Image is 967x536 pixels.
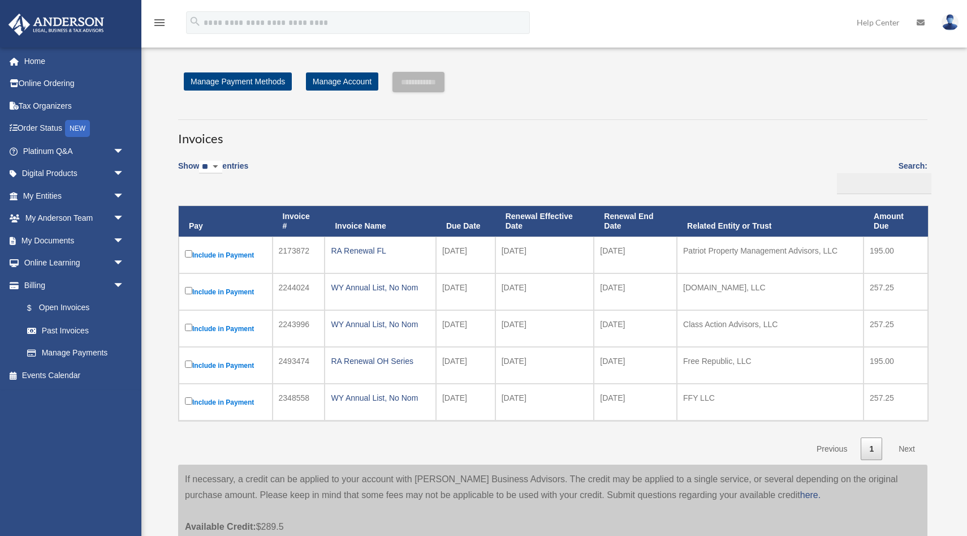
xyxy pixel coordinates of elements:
[185,395,266,409] label: Include in Payment
[861,438,882,461] a: 1
[8,207,141,230] a: My Anderson Teamarrow_drop_down
[594,384,677,421] td: [DATE]
[495,237,594,273] td: [DATE]
[436,310,495,347] td: [DATE]
[185,397,192,405] input: Include in Payment
[153,20,166,29] a: menu
[184,72,292,91] a: Manage Payment Methods
[273,273,325,310] td: 2244024
[8,72,141,95] a: Online Ordering
[8,274,136,297] a: Billingarrow_drop_down
[8,50,141,72] a: Home
[8,162,141,185] a: Digital Productsarrow_drop_down
[8,364,141,387] a: Events Calendar
[8,117,141,140] a: Order StatusNEW
[185,321,266,336] label: Include in Payment
[436,237,495,273] td: [DATE]
[273,384,325,421] td: 2348558
[113,274,136,297] span: arrow_drop_down
[113,185,136,208] span: arrow_drop_down
[8,185,141,207] a: My Entitiesarrow_drop_down
[436,273,495,310] td: [DATE]
[495,310,594,347] td: [DATE]
[113,207,136,230] span: arrow_drop_down
[677,237,864,273] td: Patriot Property Management Advisors, LLC
[16,319,136,342] a: Past Invoices
[331,280,429,295] div: WY Annual List, No Nom
[495,384,594,421] td: [DATE]
[594,206,677,237] th: Renewal End Date: activate to sort column ascending
[677,273,864,310] td: [DOMAIN_NAME], LLC
[8,140,141,162] a: Platinum Q&Aarrow_drop_down
[273,206,325,237] th: Invoice #: activate to sort column ascending
[8,252,141,275] a: Online Learningarrow_drop_down
[8,229,141,252] a: My Documentsarrow_drop_down
[677,384,864,421] td: FFY LLC
[185,324,192,331] input: Include in Payment
[594,347,677,384] td: [DATE]
[495,347,594,384] td: [DATE]
[185,503,921,535] p: $289.5
[185,358,266,372] label: Include in Payment
[864,237,928,273] td: 195.00
[833,159,927,194] label: Search:
[594,273,677,310] td: [DATE]
[436,206,495,237] th: Due Date: activate to sort column ascending
[594,310,677,347] td: [DATE]
[331,390,429,406] div: WY Annual List, No Nom
[16,342,136,365] a: Manage Payments
[864,273,928,310] td: 257.25
[331,353,429,369] div: RA Renewal OH Series
[677,347,864,384] td: Free Republic, LLC
[33,301,39,315] span: $
[942,14,959,31] img: User Pic
[864,310,928,347] td: 257.25
[677,206,864,237] th: Related Entity or Trust: activate to sort column ascending
[864,347,928,384] td: 195.00
[495,206,594,237] th: Renewal Effective Date: activate to sort column ascending
[677,310,864,347] td: Class Action Advisors, LLC
[436,384,495,421] td: [DATE]
[890,438,923,461] a: Next
[185,361,192,368] input: Include in Payment
[113,229,136,252] span: arrow_drop_down
[199,161,222,174] select: Showentries
[113,252,136,275] span: arrow_drop_down
[8,95,141,117] a: Tax Organizers
[306,72,378,91] a: Manage Account
[800,490,821,500] a: here.
[837,173,931,195] input: Search:
[331,316,429,332] div: WY Annual List, No Nom
[185,248,266,262] label: Include in Payment
[153,16,166,29] i: menu
[436,347,495,384] td: [DATE]
[808,438,856,461] a: Previous
[864,384,928,421] td: 257.25
[113,140,136,163] span: arrow_drop_down
[495,273,594,310] td: [DATE]
[273,310,325,347] td: 2243996
[185,287,192,294] input: Include in Payment
[178,159,248,185] label: Show entries
[273,347,325,384] td: 2493474
[185,285,266,299] label: Include in Payment
[864,206,928,237] th: Amount Due: activate to sort column ascending
[113,162,136,186] span: arrow_drop_down
[325,206,435,237] th: Invoice Name: activate to sort column ascending
[65,120,90,137] div: NEW
[16,297,130,320] a: $Open Invoices
[331,243,429,259] div: RA Renewal FL
[189,15,201,28] i: search
[185,250,192,258] input: Include in Payment
[273,237,325,273] td: 2173872
[179,206,273,237] th: Pay: activate to sort column descending
[5,14,107,36] img: Anderson Advisors Platinum Portal
[178,119,927,148] h3: Invoices
[185,522,256,531] span: Available Credit:
[594,237,677,273] td: [DATE]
